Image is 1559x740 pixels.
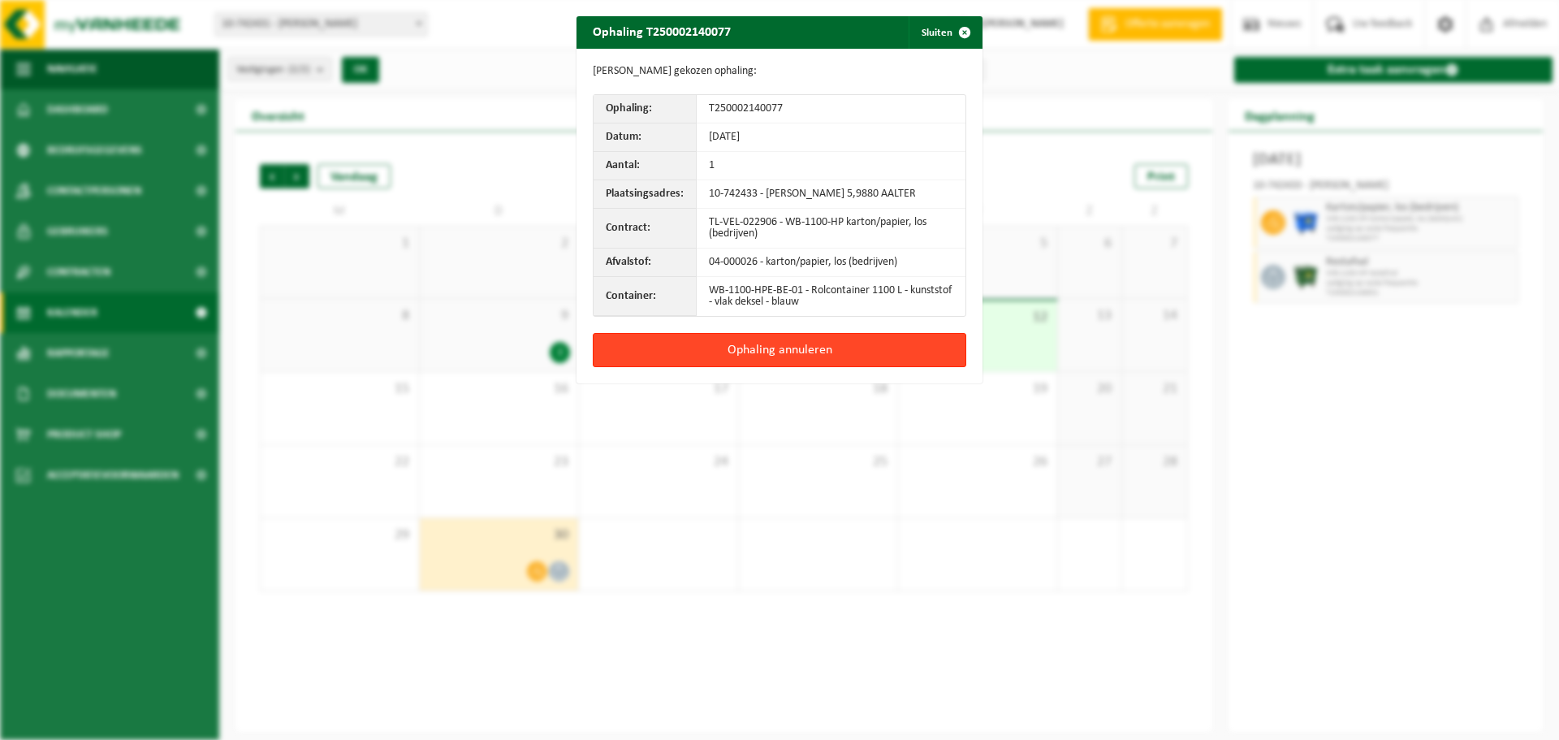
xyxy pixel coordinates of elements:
[697,152,965,180] td: 1
[697,277,965,316] td: WB-1100-HPE-BE-01 - Rolcontainer 1100 L - kunststof - vlak deksel - blauw
[594,277,697,316] th: Container:
[577,16,747,47] h2: Ophaling T250002140077
[593,333,966,367] button: Ophaling annuleren
[594,249,697,277] th: Afvalstof:
[593,65,966,78] p: [PERSON_NAME] gekozen ophaling:
[697,123,965,152] td: [DATE]
[594,209,697,249] th: Contract:
[697,95,965,123] td: T250002140077
[594,123,697,152] th: Datum:
[594,180,697,209] th: Plaatsingsadres:
[697,209,965,249] td: TL-VEL-022906 - WB-1100-HP karton/papier, los (bedrijven)
[594,95,697,123] th: Ophaling:
[909,16,981,49] button: Sluiten
[594,152,697,180] th: Aantal:
[697,180,965,209] td: 10-742433 - [PERSON_NAME] 5,9880 AALTER
[697,249,965,277] td: 04-000026 - karton/papier, los (bedrijven)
